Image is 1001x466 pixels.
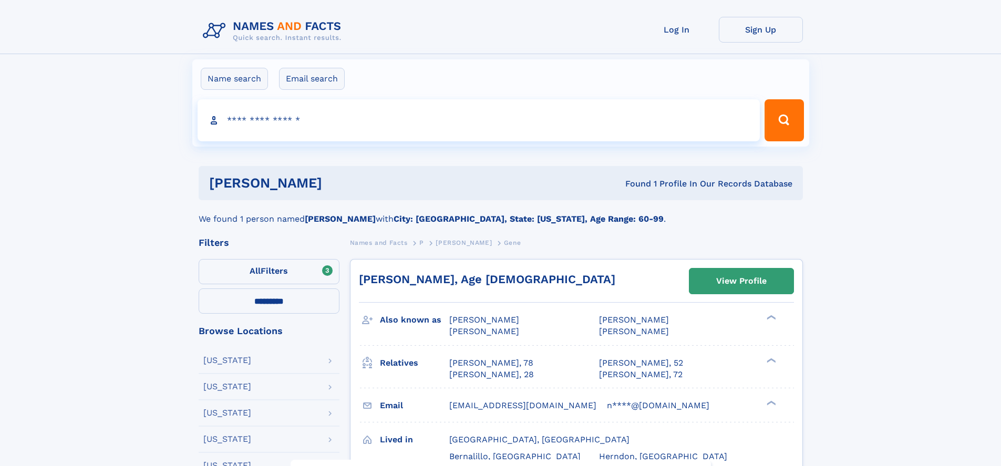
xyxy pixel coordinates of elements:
span: [PERSON_NAME] [599,326,669,336]
div: [US_STATE] [203,382,251,391]
b: City: [GEOGRAPHIC_DATA], State: [US_STATE], Age Range: 60-99 [394,214,664,224]
div: ❯ [764,314,777,321]
span: [PERSON_NAME] [599,315,669,325]
span: [PERSON_NAME] [436,239,492,246]
h3: Email [380,397,449,415]
img: Logo Names and Facts [199,17,350,45]
a: View Profile [689,268,793,294]
a: [PERSON_NAME], 52 [599,357,683,369]
div: View Profile [716,269,767,293]
span: [EMAIL_ADDRESS][DOMAIN_NAME] [449,400,596,410]
a: [PERSON_NAME] [436,236,492,249]
label: Filters [199,259,339,284]
h1: [PERSON_NAME] [209,177,474,190]
span: [PERSON_NAME] [449,326,519,336]
a: [PERSON_NAME], 28 [449,369,534,380]
button: Search Button [765,99,803,141]
h3: Lived in [380,431,449,449]
label: Name search [201,68,268,90]
div: We found 1 person named with . [199,200,803,225]
a: [PERSON_NAME], 72 [599,369,683,380]
a: Sign Up [719,17,803,43]
div: [US_STATE] [203,409,251,417]
div: Filters [199,238,339,247]
input: search input [198,99,760,141]
span: All [250,266,261,276]
a: Log In [635,17,719,43]
div: [US_STATE] [203,356,251,365]
span: Herndon, [GEOGRAPHIC_DATA] [599,451,727,461]
a: P [419,236,424,249]
span: [GEOGRAPHIC_DATA], [GEOGRAPHIC_DATA] [449,434,630,444]
span: Gene [504,239,521,246]
a: [PERSON_NAME], Age [DEMOGRAPHIC_DATA] [359,273,615,286]
div: ❯ [764,357,777,364]
label: Email search [279,68,345,90]
a: [PERSON_NAME], 78 [449,357,533,369]
b: [PERSON_NAME] [305,214,376,224]
div: [US_STATE] [203,435,251,443]
div: Found 1 Profile In Our Records Database [473,178,792,190]
h3: Relatives [380,354,449,372]
a: Names and Facts [350,236,408,249]
h3: Also known as [380,311,449,329]
span: Bernalillo, [GEOGRAPHIC_DATA] [449,451,581,461]
span: P [419,239,424,246]
span: [PERSON_NAME] [449,315,519,325]
div: ❯ [764,399,777,406]
div: Browse Locations [199,326,339,336]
